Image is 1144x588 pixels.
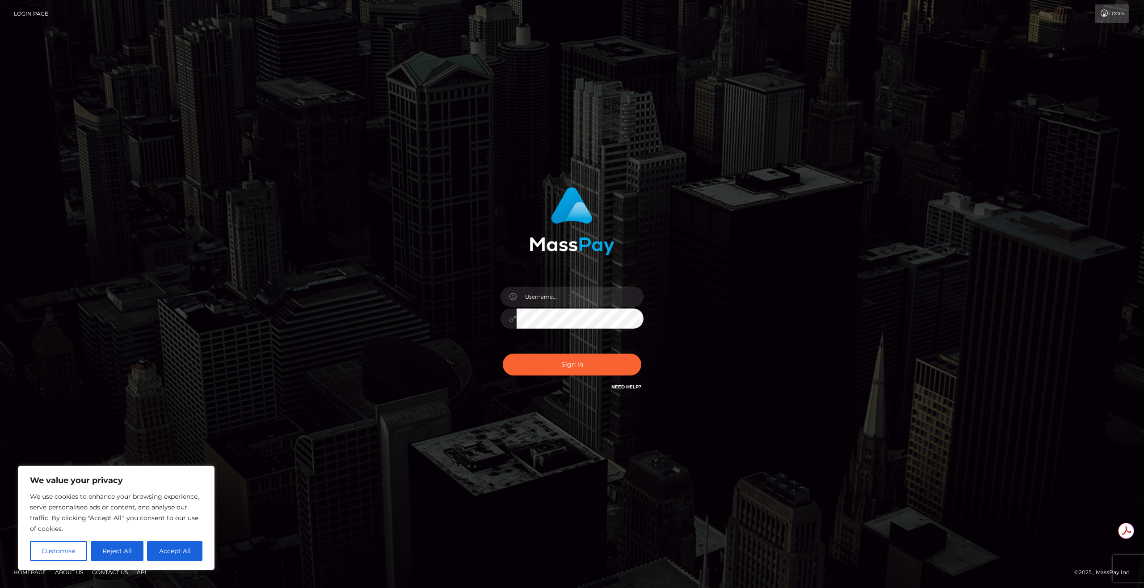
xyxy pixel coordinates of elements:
[18,466,214,570] div: We value your privacy
[14,4,48,23] a: Login Page
[30,541,87,561] button: Customise
[51,565,87,579] a: About Us
[1095,4,1129,23] a: Login
[1074,567,1137,577] div: © 2025 , MassPay Inc.
[517,287,643,307] input: Username...
[133,565,150,579] a: API
[91,541,144,561] button: Reject All
[530,187,614,255] img: MassPay Login
[503,354,641,375] button: Sign in
[611,384,641,390] a: Need Help?
[30,491,202,534] p: We use cookies to enhance your browsing experience, serve personalised ads or content, and analys...
[30,475,202,486] p: We value your privacy
[88,565,131,579] a: Contact Us
[147,541,202,561] button: Accept All
[10,565,50,579] a: Homepage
